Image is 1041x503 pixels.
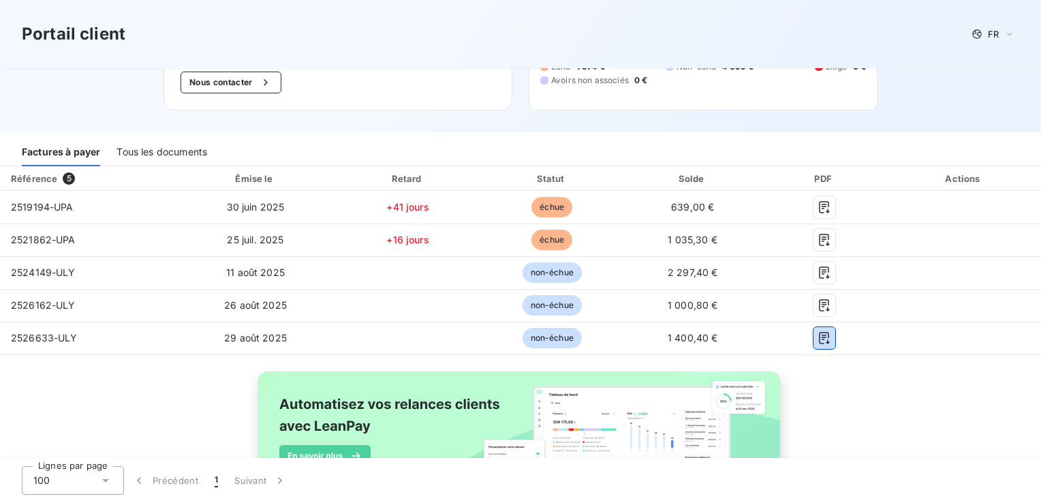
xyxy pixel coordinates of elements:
[215,474,218,487] span: 1
[626,172,760,185] div: Solde
[226,266,285,278] span: 11 août 2025
[531,197,572,217] span: échue
[386,201,429,213] span: +41 jours
[765,172,884,185] div: PDF
[11,266,76,278] span: 2524149-ULY
[484,172,621,185] div: Statut
[227,234,283,245] span: 25 juil. 2025
[226,466,295,495] button: Suivant
[523,295,582,316] span: non-échue
[124,466,206,495] button: Précédent
[523,328,582,348] span: non-échue
[668,266,718,278] span: 2 297,40 €
[224,299,287,311] span: 26 août 2025
[551,74,629,87] span: Avoirs non associés
[178,172,332,185] div: Émise le
[116,138,207,166] div: Tous les documents
[531,230,572,250] span: échue
[523,262,582,283] span: non-échue
[181,72,281,93] button: Nous contacter
[33,474,50,487] span: 100
[206,466,226,495] button: 1
[22,138,100,166] div: Factures à payer
[63,172,75,185] span: 5
[988,29,999,40] span: FR
[224,332,287,344] span: 29 août 2025
[338,172,478,185] div: Retard
[11,234,76,245] span: 2521862-UPA
[11,201,74,213] span: 2519194-UPA
[22,22,125,46] h3: Portail client
[671,201,714,213] span: 639,00 €
[668,299,718,311] span: 1 000,80 €
[668,332,718,344] span: 1 400,40 €
[11,299,76,311] span: 2526162-ULY
[634,74,647,87] span: 0 €
[668,234,717,245] span: 1 035,30 €
[11,173,57,184] div: Référence
[11,332,78,344] span: 2526633-ULY
[890,172,1038,185] div: Actions
[386,234,429,245] span: +16 jours
[227,201,285,213] span: 30 juin 2025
